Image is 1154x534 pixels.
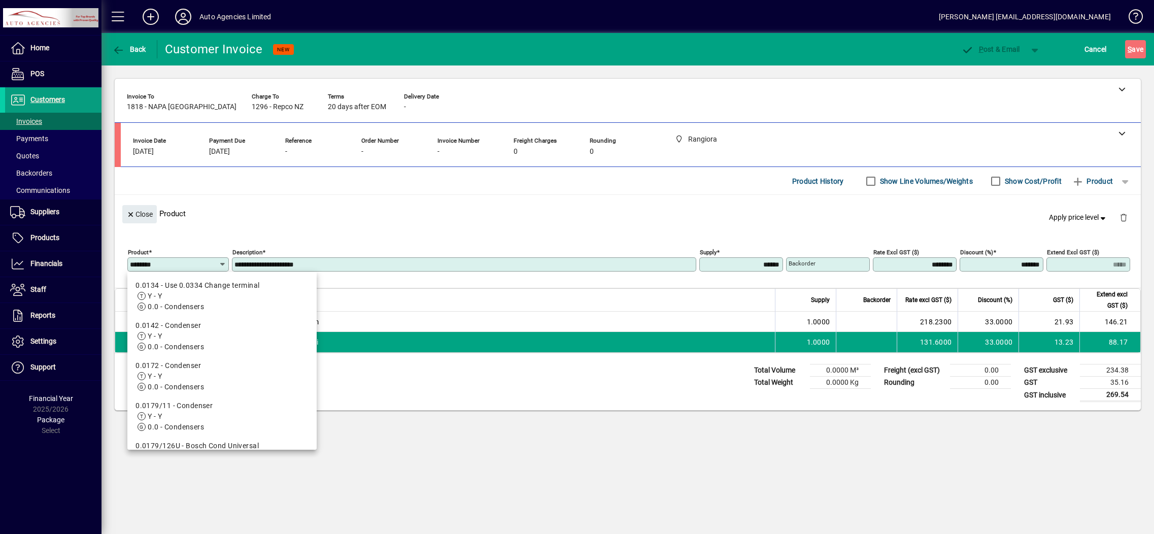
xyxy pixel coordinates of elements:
[811,294,830,306] span: Supply
[30,259,62,268] span: Financials
[700,249,717,256] mat-label: Supply
[110,40,149,58] button: Back
[5,329,101,354] a: Settings
[1019,312,1079,332] td: 21.93
[590,148,594,156] span: 0
[127,103,236,111] span: 1818 - NAPA [GEOGRAPHIC_DATA]
[30,95,65,104] span: Customers
[127,396,317,437] mat-option: 0.0179/11 - Condenser
[148,412,162,420] span: Y - Y
[277,46,290,53] span: NEW
[1019,364,1080,377] td: GST exclusive
[807,337,830,347] span: 1.0000
[10,186,70,194] span: Communications
[5,303,101,328] a: Reports
[328,103,386,111] span: 20 days after EOM
[135,280,309,291] div: 0.0134 - Use 0.0334 Change terminal
[792,173,844,189] span: Product History
[514,148,518,156] span: 0
[126,206,153,223] span: Close
[956,40,1025,58] button: Post & Email
[30,233,59,242] span: Products
[148,372,162,380] span: Y - Y
[148,303,204,311] span: 0.0 - Condensers
[749,377,810,389] td: Total Weight
[199,9,271,25] div: Auto Agencies Limited
[873,249,919,256] mat-label: Rate excl GST ($)
[1128,45,1132,53] span: S
[1086,289,1128,311] span: Extend excl GST ($)
[978,294,1012,306] span: Discount (%)
[127,276,317,316] mat-option: 0.0134 - Use 0.0334 Change terminal
[1080,377,1141,389] td: 35.16
[127,356,317,396] mat-option: 0.0172 - Condenser
[1019,389,1080,402] td: GST inclusive
[1049,212,1108,223] span: Apply price level
[232,249,262,256] mat-label: Description
[1067,172,1118,190] button: Product
[135,320,309,331] div: 0.0142 - Condenser
[1125,40,1146,58] button: Save
[128,249,149,256] mat-label: Product
[1079,332,1140,352] td: 88.17
[10,117,42,125] span: Invoices
[209,148,230,156] span: [DATE]
[167,8,199,26] button: Profile
[135,360,309,371] div: 0.0172 - Condenser
[5,36,101,61] a: Home
[5,251,101,277] a: Financials
[361,148,363,156] span: -
[135,400,309,411] div: 0.0179/11 - Condenser
[1053,294,1073,306] span: GST ($)
[1111,213,1136,222] app-page-header-button: Delete
[112,45,146,53] span: Back
[1019,377,1080,389] td: GST
[878,176,973,186] label: Show Line Volumes/Weights
[939,9,1111,25] div: [PERSON_NAME] [EMAIL_ADDRESS][DOMAIN_NAME]
[1045,209,1112,227] button: Apply price level
[1019,332,1079,352] td: 13.23
[148,423,204,431] span: 0.0 - Condensers
[5,182,101,199] a: Communications
[437,148,439,156] span: -
[879,364,950,377] td: Freight (excl GST)
[30,70,44,78] span: POS
[863,294,891,306] span: Backorder
[252,103,303,111] span: 1296 - Repco NZ
[148,332,162,340] span: Y - Y
[1111,205,1136,229] button: Delete
[165,41,263,57] div: Customer Invoice
[788,172,848,190] button: Product History
[285,148,287,156] span: -
[5,130,101,147] a: Payments
[905,294,952,306] span: Rate excl GST ($)
[120,209,159,218] app-page-header-button: Close
[37,416,64,424] span: Package
[950,364,1011,377] td: 0.00
[958,312,1019,332] td: 33.0000
[1072,173,1113,189] span: Product
[807,317,830,327] span: 1.0000
[1084,41,1107,57] span: Cancel
[10,169,52,177] span: Backorders
[1082,40,1109,58] button: Cancel
[1080,364,1141,377] td: 234.38
[5,147,101,164] a: Quotes
[30,311,55,319] span: Reports
[148,343,204,351] span: 0.0 - Condensers
[30,208,59,216] span: Suppliers
[1003,176,1062,186] label: Show Cost/Profit
[5,277,101,303] a: Staff
[810,364,871,377] td: 0.0000 M³
[1128,41,1143,57] span: ave
[29,394,73,403] span: Financial Year
[5,61,101,87] a: POS
[749,364,810,377] td: Total Volume
[10,152,39,160] span: Quotes
[5,355,101,380] a: Support
[960,249,993,256] mat-label: Discount (%)
[148,292,162,300] span: Y - Y
[101,40,157,58] app-page-header-button: Back
[903,337,952,347] div: 131.6000
[1079,312,1140,332] td: 146.21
